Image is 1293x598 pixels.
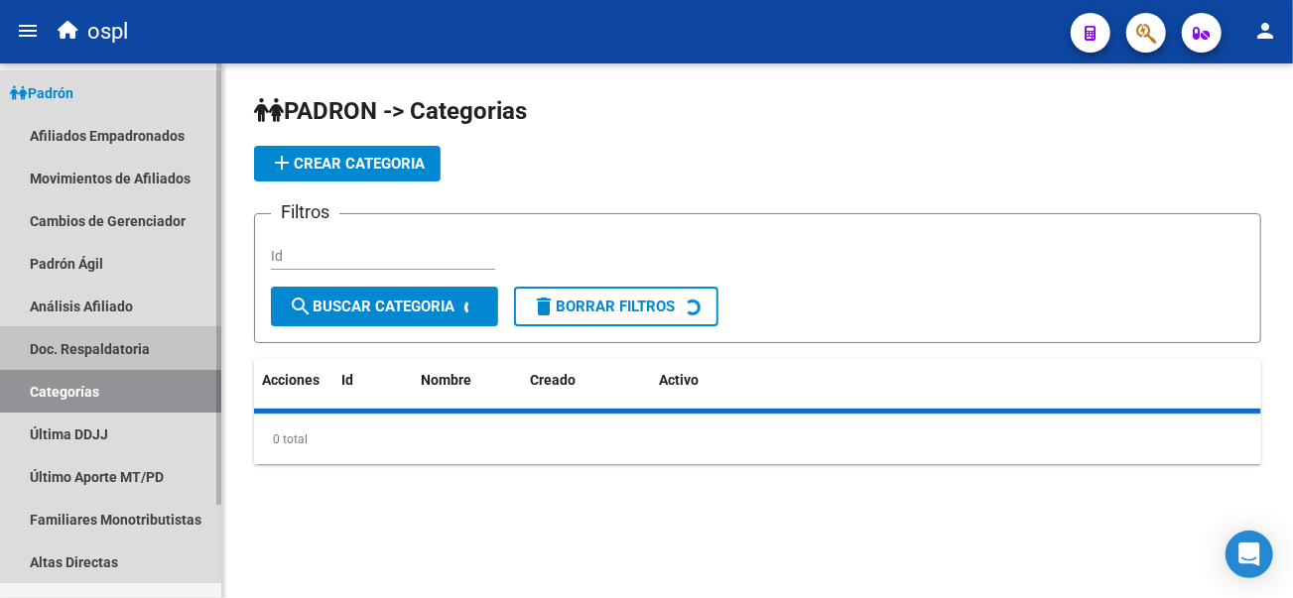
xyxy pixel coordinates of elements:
button: Crear Categoria [254,146,441,181]
mat-icon: add [270,151,294,175]
span: ospl [87,10,128,54]
mat-icon: person [1253,19,1277,43]
mat-icon: search [289,295,313,318]
datatable-header-cell: Acciones [254,359,333,402]
datatable-header-cell: Activo [651,359,715,402]
span: Acciones [262,372,320,388]
span: Borrar Filtros [532,298,675,315]
span: Buscar Categoria [289,298,454,315]
span: Activo [659,372,699,388]
div: Open Intercom Messenger [1226,531,1273,578]
button: Buscar Categoria [271,287,498,326]
datatable-header-cell: Creado [522,359,651,402]
datatable-header-cell: Id [333,359,413,402]
datatable-header-cell: Nombre [413,359,522,402]
mat-icon: menu [16,19,40,43]
button: Borrar Filtros [514,287,718,326]
span: PADRON -> Categorias [254,97,527,125]
span: Crear Categoria [270,155,425,173]
span: Padrón [10,82,73,104]
span: Creado [530,372,576,388]
h3: Filtros [271,198,339,226]
div: 0 total [254,415,1261,464]
span: Nombre [421,372,471,388]
mat-icon: delete [532,295,556,318]
span: Id [341,372,353,388]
